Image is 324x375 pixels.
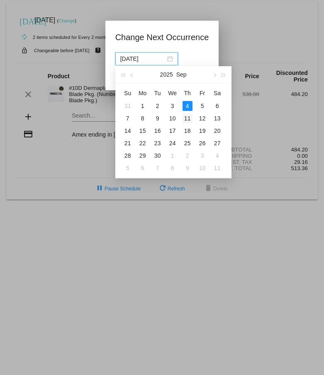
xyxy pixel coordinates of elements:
[120,100,135,112] td: 8/31/2025
[197,163,207,173] div: 10
[120,149,135,162] td: 9/28/2025
[153,126,163,136] div: 16
[180,125,195,137] td: 9/18/2025
[119,66,128,83] button: Last year (Control + left)
[180,149,195,162] td: 10/2/2025
[150,162,165,174] td: 10/7/2025
[180,87,195,100] th: Thu
[120,54,166,63] input: Select date
[165,125,180,137] td: 9/17/2025
[135,100,150,112] td: 9/1/2025
[138,151,148,161] div: 29
[153,138,163,148] div: 23
[138,163,148,173] div: 6
[180,137,195,149] td: 9/25/2025
[195,112,210,125] td: 9/12/2025
[150,87,165,100] th: Tue
[120,87,135,100] th: Sun
[138,138,148,148] div: 22
[183,101,192,111] div: 4
[120,125,135,137] td: 9/14/2025
[135,87,150,100] th: Mon
[138,101,148,111] div: 1
[195,137,210,149] td: 9/26/2025
[123,113,133,123] div: 7
[168,138,178,148] div: 24
[120,112,135,125] td: 9/7/2025
[176,66,187,83] button: Sep
[180,112,195,125] td: 9/11/2025
[180,100,195,112] td: 9/4/2025
[165,162,180,174] td: 10/8/2025
[168,163,178,173] div: 8
[183,151,192,161] div: 2
[150,125,165,137] td: 9/16/2025
[150,149,165,162] td: 9/30/2025
[183,138,192,148] div: 25
[197,113,207,123] div: 12
[153,151,163,161] div: 30
[150,100,165,112] td: 9/2/2025
[115,31,209,44] h1: Change Next Occurrence
[150,112,165,125] td: 9/9/2025
[135,112,150,125] td: 9/8/2025
[168,126,178,136] div: 17
[153,163,163,173] div: 7
[212,163,222,173] div: 11
[212,101,222,111] div: 6
[135,149,150,162] td: 9/29/2025
[212,151,222,161] div: 4
[165,149,180,162] td: 10/1/2025
[210,137,225,149] td: 9/27/2025
[210,125,225,137] td: 9/20/2025
[195,125,210,137] td: 9/19/2025
[210,100,225,112] td: 9/6/2025
[135,162,150,174] td: 10/6/2025
[183,126,192,136] div: 18
[195,149,210,162] td: 10/3/2025
[219,66,228,83] button: Next year (Control + right)
[153,101,163,111] div: 2
[197,138,207,148] div: 26
[135,137,150,149] td: 9/22/2025
[212,126,222,136] div: 20
[165,87,180,100] th: Wed
[153,113,163,123] div: 9
[168,113,178,123] div: 10
[128,66,137,83] button: Previous month (PageUp)
[168,151,178,161] div: 1
[135,125,150,137] td: 9/15/2025
[210,112,225,125] td: 9/13/2025
[120,162,135,174] td: 10/5/2025
[123,126,133,136] div: 14
[195,100,210,112] td: 9/5/2025
[212,138,222,148] div: 27
[165,112,180,125] td: 9/10/2025
[210,87,225,100] th: Sat
[180,162,195,174] td: 10/9/2025
[210,162,225,174] td: 10/11/2025
[195,87,210,100] th: Fri
[195,162,210,174] td: 10/10/2025
[138,126,148,136] div: 15
[212,113,222,123] div: 13
[197,151,207,161] div: 3
[160,66,173,83] button: 2025
[197,126,207,136] div: 19
[197,101,207,111] div: 5
[123,163,133,173] div: 5
[183,163,192,173] div: 9
[165,137,180,149] td: 9/24/2025
[150,137,165,149] td: 9/23/2025
[165,100,180,112] td: 9/3/2025
[123,151,133,161] div: 28
[123,101,133,111] div: 31
[123,138,133,148] div: 21
[120,137,135,149] td: 9/21/2025
[210,149,225,162] td: 10/4/2025
[138,113,148,123] div: 8
[183,113,192,123] div: 11
[168,101,178,111] div: 3
[210,66,219,83] button: Next month (PageDown)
